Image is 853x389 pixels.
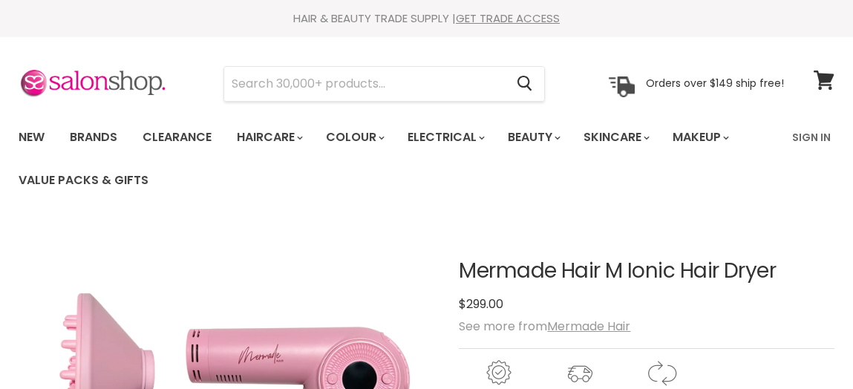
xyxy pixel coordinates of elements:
ul: Main menu [7,116,783,202]
form: Product [223,66,545,102]
a: Sign In [783,122,840,153]
a: Brands [59,122,128,153]
input: Search [224,67,505,101]
a: Makeup [661,122,738,153]
p: Orders over $149 ship free! [646,76,784,90]
a: Beauty [497,122,569,153]
a: Colour [315,122,393,153]
a: Clearance [131,122,223,153]
a: Haircare [226,122,312,153]
span: $299.00 [459,295,503,313]
a: GET TRADE ACCESS [456,10,560,26]
a: Mermade Hair [547,318,630,335]
a: Electrical [396,122,494,153]
button: Search [505,67,544,101]
h1: Mermade Hair M Ionic Hair Dryer [459,260,834,283]
span: See more from [459,318,630,335]
a: Skincare [572,122,658,153]
a: Value Packs & Gifts [7,165,160,196]
a: New [7,122,56,153]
